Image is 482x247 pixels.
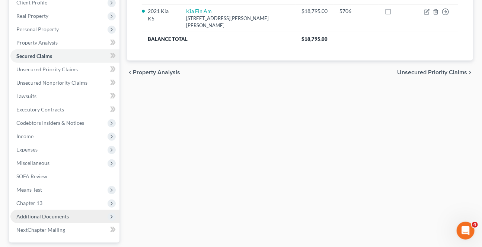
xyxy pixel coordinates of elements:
[10,36,119,49] a: Property Analysis
[133,69,180,75] span: Property Analysis
[301,7,328,15] div: $18,795.00
[186,15,290,29] div: [STREET_ADDRESS][PERSON_NAME][PERSON_NAME]
[10,170,119,183] a: SOFA Review
[16,26,59,32] span: Personal Property
[16,200,42,206] span: Chapter 13
[16,160,50,166] span: Miscellaneous
[127,69,180,75] button: chevron_left Property Analysis
[16,173,47,179] span: SOFA Review
[10,63,119,76] a: Unsecured Priority Claims
[10,49,119,63] a: Secured Claims
[397,69,467,75] span: Unsecured Priority Claims
[16,79,87,86] span: Unsecured Nonpriority Claims
[16,186,42,193] span: Means Test
[16,53,52,59] span: Secured Claims
[10,103,119,116] a: Executory Contracts
[16,93,36,99] span: Lawsuits
[472,222,478,228] span: 4
[148,7,174,22] li: 2021 Kia K5
[186,8,212,14] a: Kia Fin Am
[16,146,38,153] span: Expenses
[16,213,69,220] span: Additional Documents
[457,222,475,240] iframe: Intercom live chat
[142,32,296,46] th: Balance Total
[16,106,64,113] span: Executory Contracts
[16,120,84,126] span: Codebtors Insiders & Notices
[16,133,33,139] span: Income
[467,69,473,75] i: chevron_right
[16,39,58,46] span: Property Analysis
[397,69,473,75] button: Unsecured Priority Claims chevron_right
[10,223,119,237] a: NextChapter Mailing
[339,7,373,15] div: 5706
[301,36,328,42] span: $18,795.00
[10,76,119,90] a: Unsecured Nonpriority Claims
[16,227,65,233] span: NextChapter Mailing
[16,13,48,19] span: Real Property
[16,66,78,72] span: Unsecured Priority Claims
[10,90,119,103] a: Lawsuits
[127,69,133,75] i: chevron_left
